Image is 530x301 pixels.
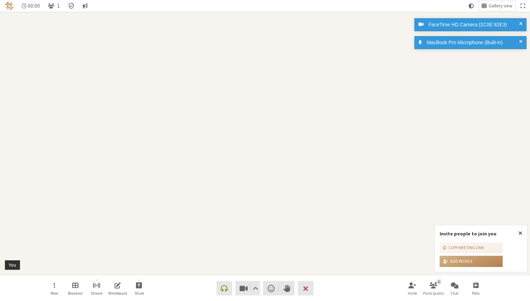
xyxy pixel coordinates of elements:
button: Change layout [479,1,515,11]
div: MacBook Pro Microphone (Built-in) [424,39,522,46]
span: Invite [408,291,417,295]
button: Invite participants (⌘+Shift+I) [402,279,422,298]
button: Open participant list [424,279,443,298]
span: 1 [57,3,60,9]
button: Start sharing [129,279,149,298]
div: You [6,261,19,269]
div: 1 [436,278,441,284]
span: More [50,291,58,295]
button: Open shared whiteboard [108,279,128,298]
button: Conversation [80,1,90,11]
span: Gallery view [489,4,512,9]
button: Open poll [466,279,486,298]
button: Open chat [445,279,464,298]
button: Add people [440,256,503,267]
span: Participants [423,291,444,295]
button: Send a reaction [263,281,279,295]
div: Meeting details Encryption enabled [65,1,77,11]
div: FaceTime HD Camera (2C0E:82E3) [426,21,522,28]
button: Raise hand [279,281,295,295]
button: Fullscreen [518,1,528,11]
span: Whiteboard [108,291,127,295]
button: Video setting [251,281,260,295]
button: Open menu [44,279,64,298]
button: Open participant list [45,1,63,11]
span: 00:00 [28,3,40,9]
span: Chat [450,291,459,295]
img: Iotum [5,2,14,10]
button: Connect your audio [216,281,232,295]
button: Start streaming [87,279,106,298]
span: Share [135,291,144,295]
button: End or leave meeting [298,281,314,295]
div: Timer [19,1,43,11]
label: Invite people to join you [440,230,496,237]
button: Stop video (⌘+Shift+V) [235,281,260,295]
button: Manage Breakout Rooms [66,279,85,298]
span: Breakout [68,291,83,295]
button: Copy meeting link [440,242,503,254]
button: Close popover [514,225,527,241]
span: Stream [91,291,103,295]
button: Using system theme [466,1,476,11]
span: Polls [472,291,480,295]
div: Copy meeting link [443,245,484,251]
